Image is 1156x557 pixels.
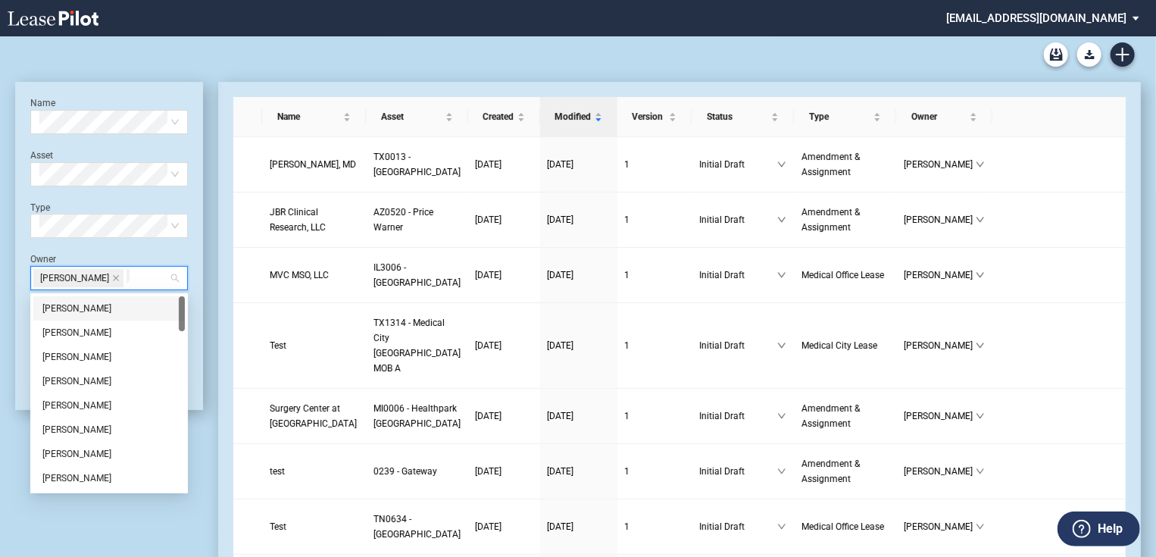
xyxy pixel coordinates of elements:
a: IL3006 - [GEOGRAPHIC_DATA] [373,260,461,290]
a: [DATE] [476,268,533,283]
span: 1 [625,521,630,532]
a: TX0013 - [GEOGRAPHIC_DATA] [373,149,461,180]
a: Amendment & Assignment [801,149,889,180]
a: 0239 - Gateway [373,464,461,479]
span: down [976,271,985,280]
a: Create new document [1111,42,1135,67]
span: down [777,411,786,421]
span: [DATE] [548,340,574,351]
span: 1 [625,270,630,280]
span: down [777,160,786,169]
span: down [777,271,786,280]
div: Cara Groseth [33,345,185,369]
div: Amy Mistler [33,296,185,321]
div: [PERSON_NAME] [42,349,176,365]
a: [DATE] [548,338,610,353]
span: Status [707,109,768,124]
a: 1 [625,338,685,353]
a: [DATE] [548,157,610,172]
button: Help [1058,512,1140,546]
a: [PERSON_NAME], MD [270,157,358,172]
th: Created [468,97,540,137]
span: Jennifer Arce [33,269,123,287]
span: TX0013 - Katy Medical Complex [373,152,461,177]
md-menu: Download Blank Form List [1073,42,1106,67]
div: [PERSON_NAME] [42,422,176,437]
a: AZ0520 - Price Warner [373,205,461,235]
span: [PERSON_NAME] [40,270,109,286]
span: 0239 - Gateway [373,466,437,477]
span: Version [633,109,667,124]
span: Medical Office Lease [801,270,884,280]
span: close [112,274,120,282]
a: [DATE] [548,268,610,283]
span: [DATE] [476,214,502,225]
span: Surgery Center at Health Park [270,403,357,429]
a: JBR Clinical Research, LLC [270,205,358,235]
span: [DATE] [476,340,502,351]
a: [DATE] [476,157,533,172]
span: [DATE] [476,466,502,477]
span: [PERSON_NAME] [904,157,976,172]
a: Medical Office Lease [801,268,889,283]
span: down [976,411,985,421]
span: down [777,522,786,531]
span: [DATE] [476,270,502,280]
label: Owner [30,254,56,264]
span: AZ0520 - Price Warner [373,207,433,233]
a: 1 [625,408,685,424]
span: 1 [625,159,630,170]
span: [DATE] [476,521,502,532]
th: Type [794,97,896,137]
a: Amendment & Assignment [801,456,889,487]
a: [DATE] [476,408,533,424]
a: TN0634 - [GEOGRAPHIC_DATA] [373,512,461,542]
span: Amendment & Assignment [801,152,860,177]
span: Amendment & Assignment [801,207,860,233]
th: Modified [540,97,617,137]
a: [DATE] [476,212,533,227]
span: Initial Draft [699,212,777,227]
span: [DATE] [476,411,502,421]
span: [DATE] [548,521,574,532]
span: Initial Draft [699,157,777,172]
div: [PERSON_NAME] [42,325,176,340]
span: Initial Draft [699,408,777,424]
span: JBR Clinical Research, LLC [270,207,326,233]
div: Diya Rakesh [33,466,185,490]
span: [DATE] [548,159,574,170]
span: TX1314 - Medical City Dallas MOB A [373,318,461,374]
span: IL3006 - Arlington Heights [373,262,461,288]
span: Modified [555,109,592,124]
a: [DATE] [548,519,610,534]
span: Amendment & Assignment [801,403,860,429]
span: TN0634 - Physicians Park [373,514,461,540]
a: [DATE] [548,464,610,479]
a: Surgery Center at [GEOGRAPHIC_DATA] [270,401,358,431]
a: 1 [625,268,685,283]
a: [DATE] [476,519,533,534]
a: MVC MSO, LLC [270,268,358,283]
div: Carrie Jo Carman [33,393,185,418]
a: 1 [625,519,685,534]
span: Test [270,340,286,351]
span: Initial Draft [699,338,777,353]
a: [DATE] [476,338,533,353]
span: 1 [625,411,630,421]
div: [PERSON_NAME] [42,446,176,462]
span: Medical City Lease [801,340,877,351]
a: [DATE] [548,212,610,227]
span: 1 [625,340,630,351]
span: Created [483,109,514,124]
div: Carol Barwick [33,369,185,393]
div: [PERSON_NAME] [42,374,176,389]
div: [PERSON_NAME] [42,301,176,316]
span: Initial Draft [699,519,777,534]
span: Catherine Corovessis, MD [270,159,356,170]
div: Conner Walsh [33,442,185,466]
th: Status [692,97,794,137]
span: [PERSON_NAME] [904,408,976,424]
span: down [976,160,985,169]
span: [DATE] [548,214,574,225]
span: MI0006 - Healthpark Surgery Center [373,403,461,429]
